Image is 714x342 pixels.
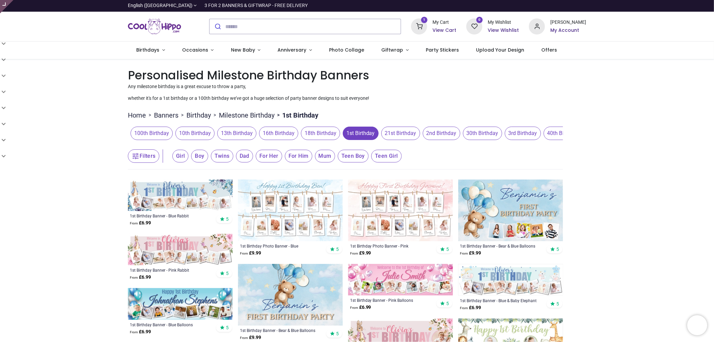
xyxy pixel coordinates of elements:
[466,23,482,29] a: 0
[240,328,321,333] div: 1st Birthday Banner - Bear & Blue Balloons
[236,150,253,162] span: Dad
[128,111,146,120] a: Home
[130,220,151,226] strong: £ 6.99
[128,2,197,9] a: English ([GEOGRAPHIC_DATA])
[420,127,460,140] button: 2nd Birthday
[340,127,379,140] button: 1st Birthday
[215,127,256,140] button: 13th Birthday
[128,149,159,163] button: Filters
[350,250,371,257] strong: £ 9.99
[136,47,159,53] span: Birthdays
[373,42,417,59] a: Giftwrap
[350,252,358,255] span: From
[350,243,431,249] div: 1st Birthday Photo Banner - Pink
[476,17,483,23] sup: 0
[146,112,154,119] span: >
[226,325,229,331] span: 5
[460,304,481,311] strong: £ 6.99
[458,180,563,241] img: Personalised 1st Birthday Backdrop Banner - Bear & Blue Balloons - Custom Text & 4 Photos
[128,95,586,102] p: whether it's for a 1st birthday or a 100th birthday we've got a huge selection of party banner de...
[240,336,248,340] span: From
[338,150,369,162] span: Teen Boy
[154,111,178,120] a: Banners
[541,127,583,140] button: 40th Birthday
[336,331,339,337] span: 5
[285,150,312,162] span: For Him
[348,264,453,295] img: Personalised 1st Birthday Banner - Pink Balloons - Custom Name & 9 Photo Upload
[130,322,211,327] a: 1st Birthday Banner - Blue Balloons
[240,250,261,257] strong: £ 9.99
[460,306,468,310] span: From
[128,42,174,59] a: Birthdays
[128,17,181,36] a: Logo of Cool Hippo
[298,127,340,140] button: 18th Birthday
[315,150,335,162] span: Mum
[240,252,248,255] span: From
[687,315,707,335] iframe: Brevo live chat
[432,27,456,34] a: View Cart
[460,243,541,249] a: 1st Birthday Banner - Bear & Blue Balloons
[172,150,189,162] span: Girl
[350,304,371,311] strong: £ 6.99
[128,83,586,90] p: Any milestone birthday is a great excuse to throw a party,
[476,47,524,53] span: Upload Your Design
[460,250,481,257] strong: £ 9.99
[350,297,431,303] div: 1st Birthday Banner - Pink Balloons
[256,127,298,140] button: 16th Birthday
[226,216,229,222] span: 5
[130,330,138,334] span: From
[343,127,379,140] span: 1st Birthday
[128,127,173,140] button: 100th Birthday
[544,127,583,140] span: 40th Birthday
[186,111,211,120] a: Birthday
[488,27,519,34] h6: View Wishlist
[238,264,343,326] img: Personalised 1st Birthday Backdrop Banner - Bear & Blue Balloons - Add Text
[381,127,420,140] span: 21st Birthday
[256,150,282,162] span: For Her
[128,17,181,36] img: Cool Hippo
[219,111,274,120] a: Milestone Birthday
[217,127,256,140] span: 13th Birthday
[488,19,519,26] div: My Wishlist
[240,243,321,249] a: 1st Birthday Photo Banner - Blue
[238,180,343,241] img: Personalised 1st Birthday Photo Banner - Blue - Custom Text
[505,127,541,140] span: 3rd Birthday
[550,19,586,26] div: [PERSON_NAME]
[423,127,460,140] span: 2nd Birthday
[222,42,269,59] a: New Baby
[458,264,563,296] img: Personalised Happy 1st Birthday Banner - Blue & Baby Elephant - Custom Name & 9 Photo Upload
[226,270,229,276] span: 5
[460,127,502,140] button: 30th Birthday
[240,334,261,341] strong: £ 9.99
[432,19,456,26] div: My Cart
[421,17,427,23] sup: 1
[550,27,586,34] a: My Account
[175,127,215,140] span: 10th Birthday
[542,47,557,53] span: Offers
[381,47,403,53] span: Giftwrap
[182,47,208,53] span: Occasions
[210,19,225,34] button: Submit
[426,47,459,53] span: Party Stickers
[178,112,186,119] span: >
[371,150,402,162] span: Teen Girl
[274,112,282,119] span: >
[502,127,541,140] button: 3rd Birthday
[128,67,586,83] h1: Personalised Milestone Birthday Banners
[336,246,339,252] span: 5
[259,127,298,140] span: 16th Birthday
[446,300,449,306] span: 5
[130,329,151,335] strong: £ 6.99
[211,150,233,162] span: Twins
[130,274,151,281] strong: £ 6.99
[460,298,541,303] a: 1st Birthday Banner - Blue & Baby Elephant
[128,180,233,211] img: Personalised Happy 1st Birthday Banner - Blue Rabbit - Custom Name & 9 Photo Upload
[205,2,308,9] div: 3 FOR 2 BANNERS & GIFTWRAP - FREE DELIVERY
[211,112,219,119] span: >
[173,42,222,59] a: Occasions
[130,213,211,218] div: 1st Birthday Banner - Blue Rabbit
